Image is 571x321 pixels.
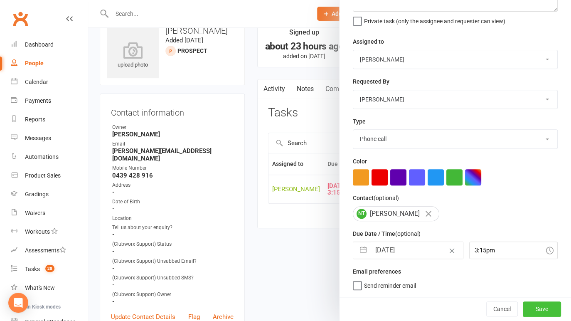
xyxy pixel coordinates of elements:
[11,166,88,185] a: Product Sales
[25,135,51,141] div: Messages
[395,230,421,237] small: (optional)
[353,37,384,46] label: Assigned to
[11,260,88,279] a: Tasks 28
[25,79,48,85] div: Calendar
[11,35,88,54] a: Dashboard
[11,204,88,222] a: Waivers
[364,279,416,289] span: Send reminder email
[25,116,45,123] div: Reports
[25,228,50,235] div: Workouts
[25,60,44,67] div: People
[11,73,88,91] a: Calendar
[25,247,66,254] div: Assessments
[25,191,49,198] div: Gradings
[11,185,88,204] a: Gradings
[25,153,59,160] div: Automations
[11,129,88,148] a: Messages
[11,279,88,297] a: What's New
[364,15,505,25] span: Private task (only the assignee and requester can view)
[353,157,367,166] label: Color
[45,265,54,272] span: 28
[11,54,88,73] a: People
[374,195,399,201] small: (optional)
[11,241,88,260] a: Assessments
[523,301,561,316] button: Save
[11,91,88,110] a: Payments
[25,284,55,291] div: What's New
[353,206,439,221] div: [PERSON_NAME]
[486,301,518,316] button: Cancel
[11,110,88,129] a: Reports
[357,209,367,219] span: NT
[25,41,54,48] div: Dashboard
[11,148,88,166] a: Automations
[11,222,88,241] a: Workouts
[25,210,45,216] div: Waivers
[353,267,401,276] label: Email preferences
[25,266,40,272] div: Tasks
[353,117,366,126] label: Type
[353,77,389,86] label: Requested By
[353,193,399,202] label: Contact
[353,229,421,238] label: Due Date / Time
[445,242,459,258] button: Clear Date
[25,172,61,179] div: Product Sales
[25,97,51,104] div: Payments
[10,8,31,29] a: Clubworx
[8,293,28,313] div: Open Intercom Messenger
